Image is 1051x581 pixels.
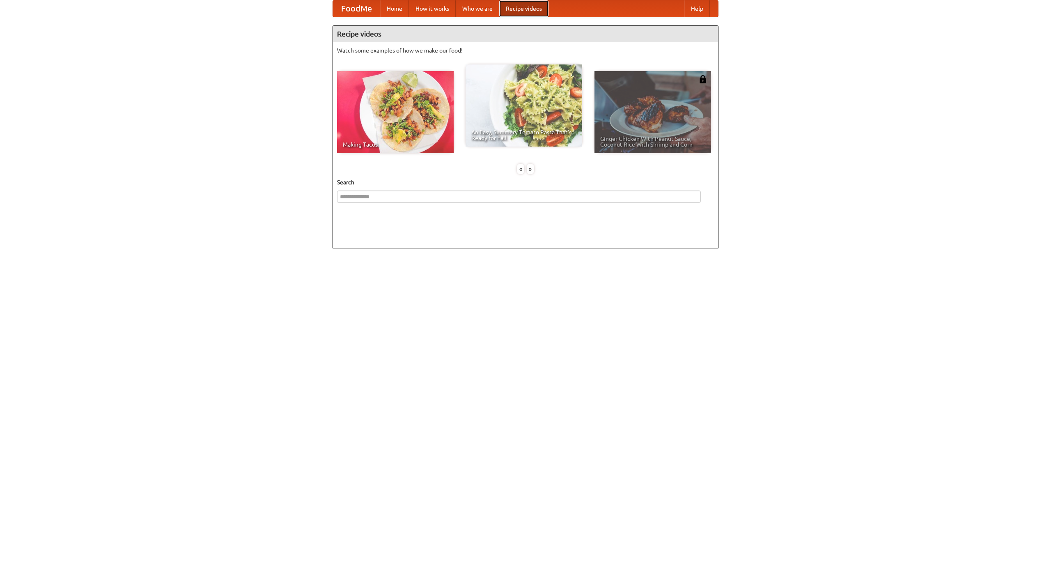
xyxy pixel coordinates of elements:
a: Recipe videos [499,0,548,17]
span: An Easy, Summery Tomato Pasta That's Ready for Fall [471,129,576,141]
img: 483408.png [699,75,707,83]
a: An Easy, Summery Tomato Pasta That's Ready for Fall [466,64,582,147]
a: Home [380,0,409,17]
div: » [527,164,534,174]
a: FoodMe [333,0,380,17]
a: How it works [409,0,456,17]
span: Making Tacos [343,142,448,147]
p: Watch some examples of how we make our food! [337,46,714,55]
a: Help [684,0,710,17]
a: Who we are [456,0,499,17]
h4: Recipe videos [333,26,718,42]
h5: Search [337,178,714,186]
div: « [517,164,524,174]
a: Making Tacos [337,71,454,153]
